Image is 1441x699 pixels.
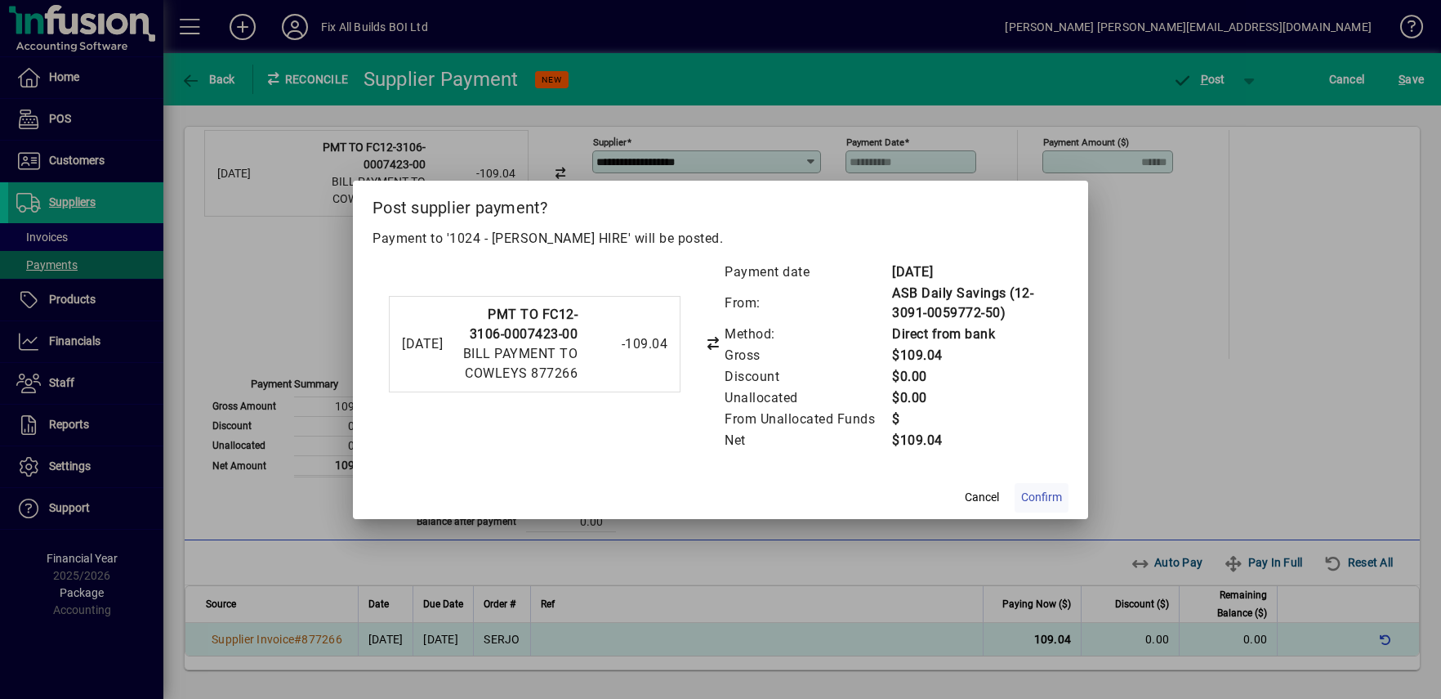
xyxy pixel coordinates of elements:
[353,181,1088,228] h2: Post supplier payment?
[724,345,891,366] td: Gross
[891,324,1052,345] td: Direct from bank
[965,489,999,506] span: Cancel
[891,283,1052,324] td: ASB Daily Savings (12-3091-0059772-50)
[891,262,1052,283] td: [DATE]
[586,334,667,354] div: -109.04
[1021,489,1062,506] span: Confirm
[724,324,891,345] td: Method:
[891,388,1052,409] td: $0.00
[724,366,891,388] td: Discount
[1015,483,1068,513] button: Confirm
[724,262,891,283] td: Payment date
[891,409,1052,430] td: $
[724,388,891,409] td: Unallocated
[724,430,891,451] td: Net
[402,334,443,354] div: [DATE]
[724,283,891,324] td: From:
[373,229,1068,249] p: Payment to '1024 - [PERSON_NAME] HIRE' will be posted.
[891,366,1052,388] td: $0.00
[891,430,1052,451] td: $109.04
[463,346,578,381] span: BILL PAYMENT TO COWLEYS 877266
[956,483,1008,513] button: Cancel
[470,307,578,342] strong: PMT TO FC12-3106-0007423-00
[891,345,1052,366] td: $109.04
[724,409,891,430] td: From Unallocated Funds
